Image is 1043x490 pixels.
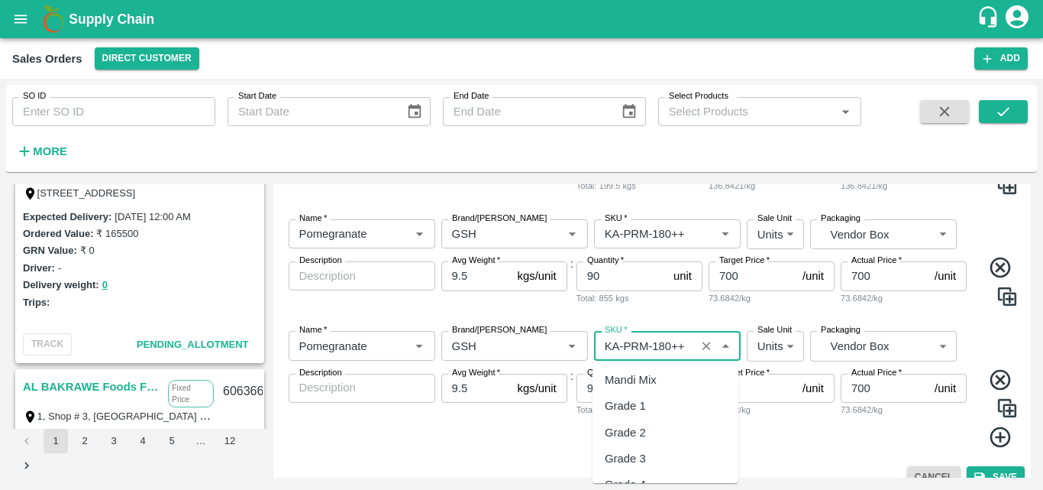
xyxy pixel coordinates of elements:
label: Avg Weight [452,255,500,267]
div: 136.8421/kg [841,179,967,193]
label: End Date [454,90,489,102]
div: 606366 [214,374,273,410]
label: - [58,262,61,274]
p: Vendor Box [831,338,932,355]
button: Open [835,102,855,122]
p: /unit [935,268,956,284]
label: ₹ 0 [80,245,95,256]
div: : [279,207,1025,319]
div: customer-support [977,5,1003,33]
div: Grade 2 [605,424,646,441]
p: /unit [802,268,824,284]
div: Total: 199.5 kgs [576,179,702,193]
span: Pending_Allotment [137,339,249,350]
div: Total: 855 kgs [576,291,702,305]
div: account of current user [1003,3,1031,35]
label: Start Date [238,90,276,102]
input: 0.0 [441,374,512,403]
div: 136.8421/kg [709,179,835,193]
button: Open [562,336,582,355]
button: Go to page 3 [102,429,126,453]
div: Grade 1 [605,398,646,414]
label: Name [299,324,327,336]
button: Open [562,224,582,244]
input: 0.0 [441,261,512,290]
p: /unit [802,380,824,397]
button: Go to page 2 [73,429,97,453]
button: open drawer [3,2,38,37]
label: 1, Shop # 3, [GEOGRAPHIC_DATA] – central fruits and vegetables market, , , , , [GEOGRAPHIC_DATA] [37,410,496,422]
div: Sales Orders [12,49,82,69]
p: Fixed Price [168,380,214,407]
div: Mandi Mix [605,372,657,388]
nav: pagination navigation [12,429,267,478]
p: Units [757,338,783,355]
img: logo [38,4,69,34]
label: SKU [605,324,627,336]
input: Name [293,224,386,244]
label: Delivery weight: [23,279,99,290]
label: Sale Unit [757,324,792,336]
button: Open [409,336,429,355]
input: 0.0 [576,261,667,290]
input: SKU [599,224,691,244]
a: Supply Chain [69,8,977,30]
label: Quantity [587,367,624,379]
label: [STREET_ADDRESS] [37,187,136,199]
img: CloneIcon [996,285,1019,308]
div: Total: 855 kgs [576,403,702,417]
button: Clear [696,336,717,356]
p: kgs/unit [518,380,557,397]
p: unit [673,268,692,284]
label: Name [299,213,327,225]
p: Vendor Box [831,226,932,243]
strong: More [33,145,67,157]
button: Go to next page [15,453,39,478]
img: CloneIcon [996,397,1019,420]
div: : [279,319,1025,460]
p: kgs/unit [518,268,557,284]
input: Select Products [663,102,831,122]
label: Packaging [821,213,861,225]
label: Brand/[PERSON_NAME] [452,213,547,225]
label: [DATE] 12:00 AM [115,211,190,222]
label: GRN Value: [23,245,77,256]
button: Open [409,224,429,244]
input: Create Brand/Marka [446,224,538,244]
label: Ordered Value: [23,228,93,239]
input: Start Date [228,97,394,126]
label: SKU [605,213,627,225]
label: Expected Delivery : [23,211,111,222]
label: Packaging [821,324,861,336]
button: Choose date [615,97,644,126]
label: Avg Weight [452,367,500,379]
button: Go to page 5 [160,429,184,453]
label: Target Price [719,367,770,379]
a: AL BAKRAWE Foods FZE [23,377,160,397]
button: Save [967,466,1025,488]
div: 73.6842/kg [841,291,967,305]
button: Cancel [907,466,961,488]
label: Target Price [719,255,770,267]
label: SO ID [23,90,46,102]
button: Open [715,224,735,244]
label: ₹ 165500 [96,228,138,239]
button: Go to page 4 [131,429,155,453]
div: 73.6842/kg [709,403,835,417]
p: Units [757,226,783,243]
button: 0 [102,277,108,294]
div: Grade 3 [605,450,646,467]
b: Supply Chain [69,11,154,27]
input: Enter SO ID [12,97,215,126]
label: Trips: [23,297,50,308]
div: 73.6842/kg [841,403,967,417]
button: Choose date [400,97,429,126]
img: CloneIcon [996,174,1019,196]
input: 0.0 [576,374,667,403]
button: Add [974,47,1028,70]
button: Select DC [95,47,199,70]
button: Go to page 12 [218,429,242,453]
div: 73.6842/kg [709,291,835,305]
input: Name [293,336,386,355]
label: Driver: [23,262,55,274]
